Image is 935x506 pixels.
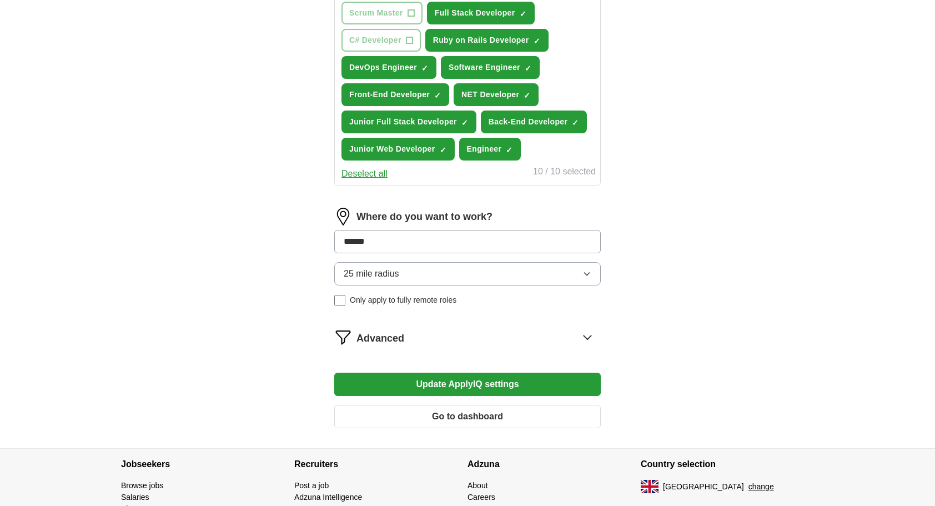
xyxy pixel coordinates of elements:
[663,481,744,493] span: [GEOGRAPHIC_DATA]
[461,89,519,101] span: NET Developer
[748,481,774,493] button: change
[356,209,492,224] label: Where do you want to work?
[341,167,388,181] button: Deselect all
[520,9,526,18] span: ✓
[344,267,399,280] span: 25 mile radius
[349,62,417,73] span: DevOps Engineer
[121,493,149,502] a: Salaries
[294,493,362,502] a: Adzuna Intelligence
[349,143,435,155] span: Junior Web Developer
[349,7,403,19] span: Scrum Master
[441,56,540,79] button: Software Engineer✓
[525,64,531,73] span: ✓
[334,328,352,346] img: filter
[481,111,587,133] button: Back-End Developer✓
[349,116,457,128] span: Junior Full Stack Developer
[454,83,539,106] button: NET Developer✓
[341,56,436,79] button: DevOps Engineer✓
[356,331,404,346] span: Advanced
[534,37,540,46] span: ✓
[350,294,456,306] span: Only apply to fully remote roles
[459,138,521,161] button: Engineer✓
[641,449,814,480] h4: Country selection
[334,373,601,396] button: Update ApplyIQ settings
[467,493,495,502] a: Careers
[461,118,468,127] span: ✓
[434,91,441,100] span: ✓
[449,62,520,73] span: Software Engineer
[421,64,428,73] span: ✓
[467,481,488,490] a: About
[334,405,601,428] button: Go to dashboard
[341,29,421,52] button: C# Developer
[433,34,529,46] span: Ruby on Rails Developer
[440,146,446,154] span: ✓
[506,146,512,154] span: ✓
[341,83,449,106] button: Front-End Developer✓
[467,143,502,155] span: Engineer
[425,29,549,52] button: Ruby on Rails Developer✓
[341,138,455,161] button: Junior Web Developer✓
[334,208,352,226] img: location.png
[334,262,601,285] button: 25 mile radius
[641,480,658,493] img: UK flag
[572,118,579,127] span: ✓
[524,91,530,100] span: ✓
[427,2,535,24] button: Full Stack Developer✓
[334,295,345,306] input: Only apply to fully remote roles
[349,89,430,101] span: Front-End Developer
[341,2,423,24] button: Scrum Master
[435,7,515,19] span: Full Stack Developer
[294,481,329,490] a: Post a job
[533,165,596,181] div: 10 / 10 selected
[349,34,401,46] span: C# Developer
[489,116,567,128] span: Back-End Developer
[341,111,476,133] button: Junior Full Stack Developer✓
[121,481,163,490] a: Browse jobs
